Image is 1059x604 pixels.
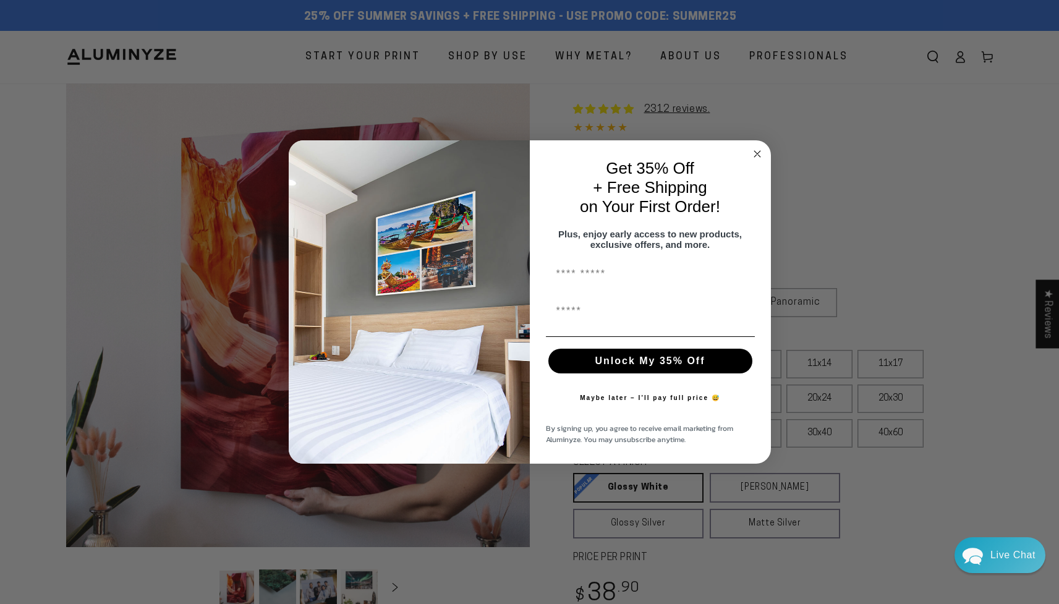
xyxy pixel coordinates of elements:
span: By signing up, you agree to receive email marketing from Aluminyze. You may unsubscribe anytime. [546,423,733,445]
img: 728e4f65-7e6c-44e2-b7d1-0292a396982f.jpeg [289,140,530,464]
div: Contact Us Directly [990,537,1036,573]
button: Unlock My 35% Off [548,349,752,373]
span: Get 35% Off [606,159,694,177]
span: Plus, enjoy early access to new products, exclusive offers, and more. [558,229,742,250]
img: underline [546,336,755,337]
div: Chat widget toggle [955,537,1045,573]
span: + Free Shipping [593,178,707,197]
span: on Your First Order! [580,197,720,216]
button: Maybe later – I’ll pay full price 😅 [574,386,726,410]
button: Close dialog [750,147,765,161]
